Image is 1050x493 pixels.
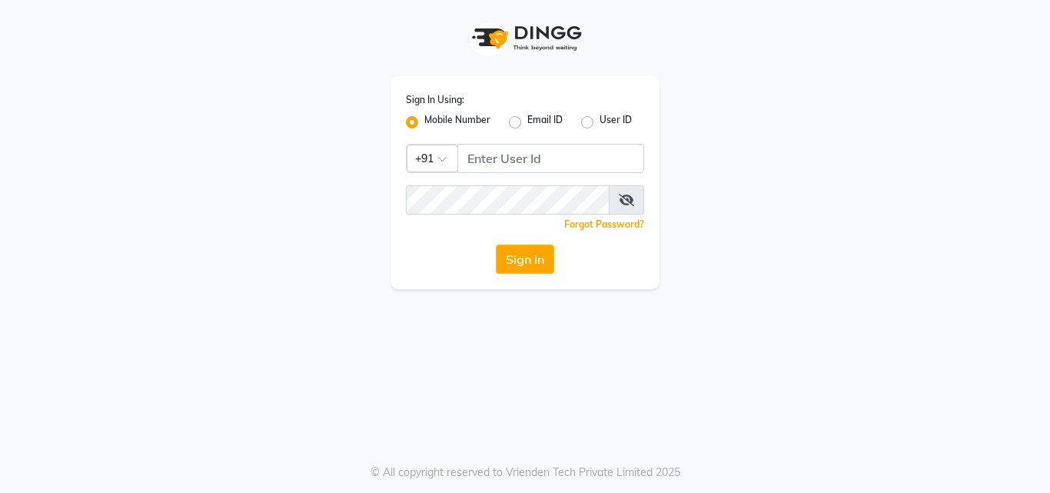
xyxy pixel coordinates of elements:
label: Mobile Number [424,113,490,132]
img: logo1.svg [464,15,586,61]
button: Sign In [496,245,554,274]
a: Forgot Password? [564,218,644,230]
input: Username [406,185,610,215]
label: User ID [600,113,632,132]
label: Sign In Using: [406,93,464,107]
label: Email ID [527,113,563,132]
input: Username [457,144,644,173]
